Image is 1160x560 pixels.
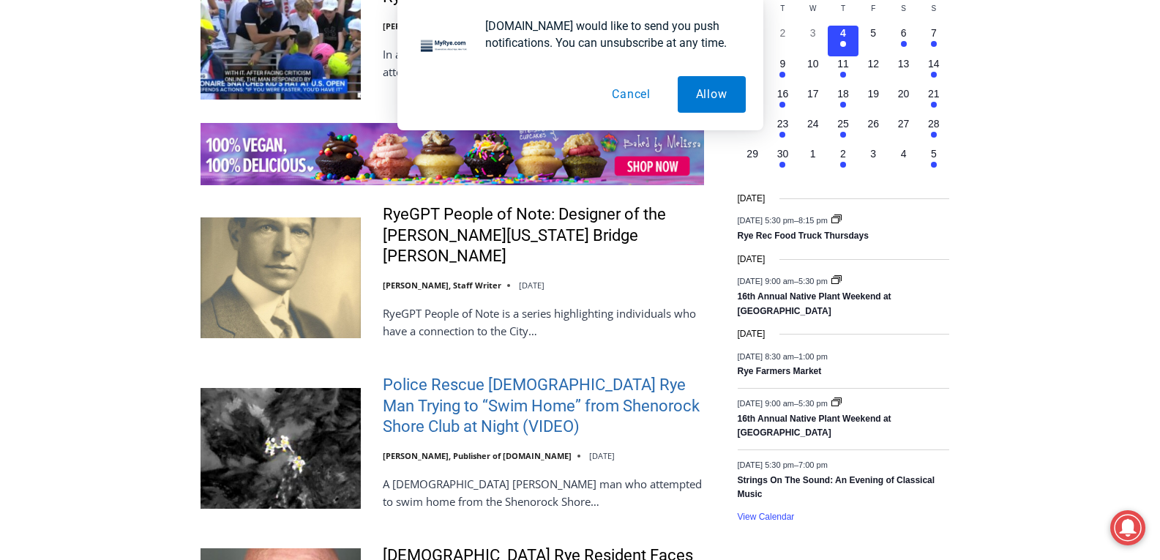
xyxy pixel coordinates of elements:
button: 24 [798,116,828,146]
span: Intern @ [DOMAIN_NAME] [383,146,678,179]
a: 16th Annual Native Plant Weekend at [GEOGRAPHIC_DATA] [738,291,891,317]
span: [DATE] 9:00 am [738,398,794,407]
time: 4 [901,148,907,160]
time: 30 [777,148,789,160]
div: "[PERSON_NAME]'s draw is the fine variety of pristine raw fish kept on hand" [151,92,215,175]
time: [DATE] [589,450,615,461]
span: Open Tues. - Sun. [PHONE_NUMBER] [4,151,143,206]
time: [DATE] [738,253,766,266]
time: – [738,351,828,360]
button: 28 Has events [918,116,948,146]
a: Strings On The Sound: An Evening of Classical Music [738,475,935,501]
div: [DOMAIN_NAME] would like to send you push notifications. You can unsubscribe at any time. [474,18,746,51]
button: 3 [858,146,888,176]
button: 2 Has events [828,146,858,176]
button: 4 [888,146,918,176]
a: [PERSON_NAME], Publisher of [DOMAIN_NAME] [383,450,572,461]
time: [DATE] [738,327,766,341]
span: 5:30 pm [798,398,828,407]
img: Police Rescue 51 Year Old Rye Man Trying to “Swim Home” from Shenorock Shore Club at Night (VIDEO) [201,388,361,508]
span: [DATE] 5:30 pm [738,460,794,468]
time: – [738,277,830,285]
time: 1 [810,148,816,160]
a: Open Tues. - Sun. [PHONE_NUMBER] [1,147,147,182]
button: 1 [798,146,828,176]
button: 23 Has events [768,116,798,146]
a: Police Rescue [DEMOGRAPHIC_DATA] Rye Man Trying to “Swim Home” from Shenorock Shore Club at Night... [383,375,704,438]
time: 5 [931,148,937,160]
em: Has events [779,132,785,138]
a: RyeGPT People of Note: Designer of the [PERSON_NAME][US_STATE] Bridge [PERSON_NAME] [383,204,704,267]
a: Intern @ [DOMAIN_NAME] [352,142,709,182]
span: 1:00 pm [798,351,828,360]
button: 27 [888,116,918,146]
span: [DATE] 5:30 pm [738,216,794,225]
time: 3 [870,148,876,160]
a: 16th Annual Native Plant Weekend at [GEOGRAPHIC_DATA] [738,414,891,439]
p: A [DEMOGRAPHIC_DATA] [PERSON_NAME] man who attempted to swim home from the Shenorock Shore… [383,475,704,510]
button: 5 Has events [918,146,948,176]
time: 29 [746,148,758,160]
time: [DATE] [738,192,766,206]
time: 2 [840,148,846,160]
span: 8:15 pm [798,216,828,225]
em: Has events [779,162,785,168]
time: – [738,460,828,468]
time: [DATE] [519,280,545,291]
button: 22 [738,116,768,146]
div: "We would have speakers with experience in local journalism speak to us about their experiences a... [370,1,692,142]
em: Has events [931,132,937,138]
button: 30 Has events [768,146,798,176]
a: Rye Farmers Market [738,366,822,378]
button: Cancel [594,76,669,113]
time: – [738,216,830,225]
em: Has events [931,162,937,168]
a: Rye Rec Food Truck Thursdays [738,231,869,242]
span: [DATE] 8:30 am [738,351,794,360]
time: – [738,398,830,407]
span: 5:30 pm [798,277,828,285]
img: RyeGPT People of Note: Designer of the George Washington Bridge Othmar Ammann [201,217,361,337]
p: RyeGPT People of Note is a series highlighting individuals who have a connection to the City… [383,305,704,340]
button: Allow [678,76,746,113]
button: 29 [738,146,768,176]
span: 7:00 pm [798,460,828,468]
button: 25 Has events [828,116,858,146]
em: Has events [840,132,846,138]
em: Has events [840,162,846,168]
img: notification icon [415,18,474,76]
span: [DATE] 9:00 am [738,277,794,285]
img: Baked by Melissa [201,123,704,185]
a: [PERSON_NAME], Staff Writer [383,280,501,291]
a: View Calendar [738,512,795,523]
button: 26 [858,116,888,146]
